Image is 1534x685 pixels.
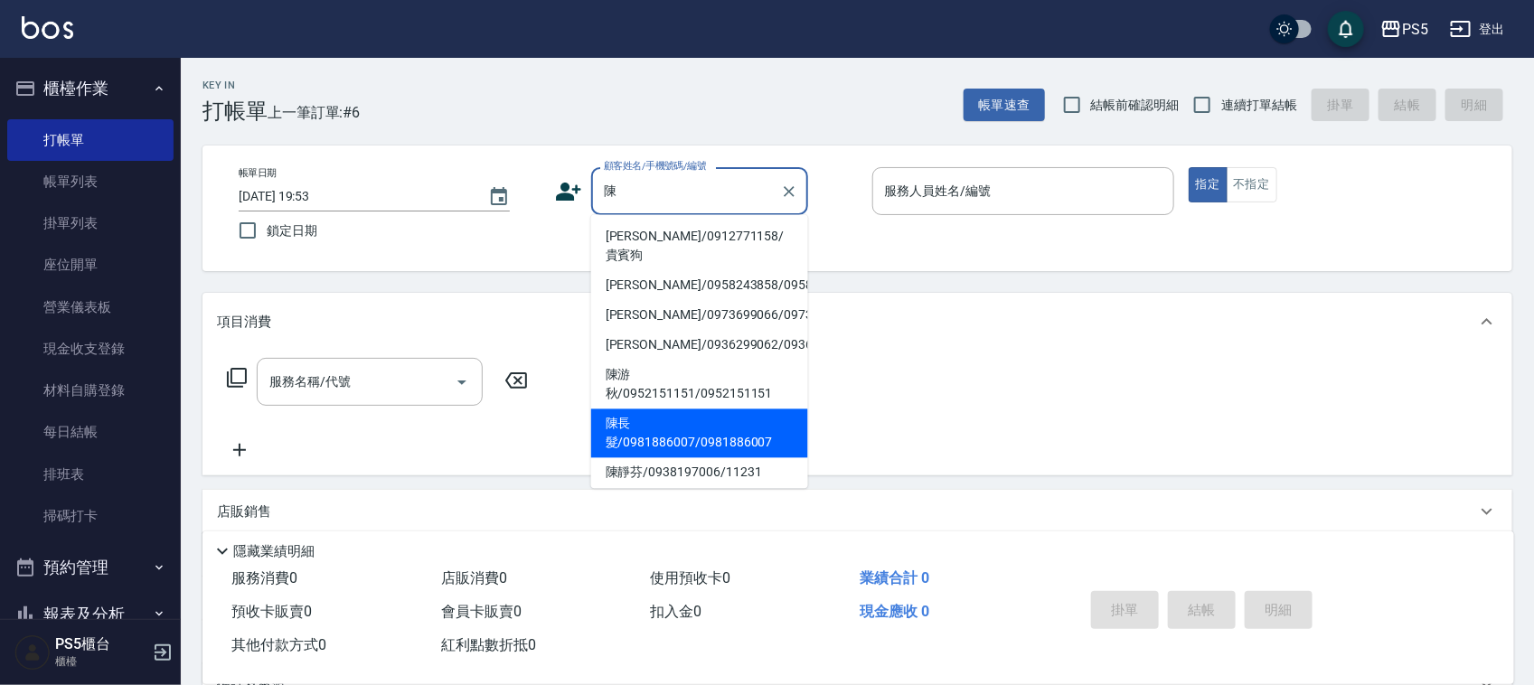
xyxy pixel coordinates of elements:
a: 掛單列表 [7,202,174,244]
a: 帳單列表 [7,161,174,202]
span: 服務消費 0 [231,569,297,586]
a: 材料自購登錄 [7,370,174,411]
span: 鎖定日期 [267,221,317,240]
button: save [1328,11,1364,47]
button: PS5 [1373,11,1435,48]
a: 掃碼打卡 [7,495,174,537]
a: 排班表 [7,454,174,495]
span: 紅利點數折抵 0 [441,636,536,653]
div: 店販銷售 [202,490,1512,533]
img: Logo [22,16,73,39]
button: 預約管理 [7,544,174,591]
button: 帳單速查 [964,89,1045,122]
button: 櫃檯作業 [7,65,174,112]
p: 項目消費 [217,313,271,332]
span: 預收卡販賣 0 [231,603,312,620]
span: 使用預收卡 0 [651,569,731,586]
button: 指定 [1189,167,1228,202]
button: Open [447,368,476,397]
p: 櫃檯 [55,653,147,670]
input: YYYY/MM/DD hh:mm [239,182,470,211]
button: Clear [776,179,802,204]
span: 上一筆訂單:#6 [268,101,361,124]
span: 其他付款方式 0 [231,636,326,653]
li: [PERSON_NAME]/0958243858/0958243858 [591,271,808,301]
span: 連續打單結帳 [1221,96,1297,115]
h5: PS5櫃台 [55,635,147,653]
span: 業績合計 0 [860,569,929,586]
li: [PERSON_NAME]/0973699066/0973699066 [591,301,808,331]
li: 陳靜芬/0938197006/11231 [591,458,808,488]
a: 營業儀表板 [7,286,174,328]
button: 登出 [1443,13,1512,46]
a: 座位開單 [7,244,174,286]
li: [PERSON_NAME]/0912771158/貴賓狗 [591,222,808,271]
p: 隱藏業績明細 [233,542,315,561]
li: [PERSON_NAME]/0936299062/0936299062 [591,331,808,361]
label: 帳單日期 [239,166,277,180]
div: PS5 [1402,18,1428,41]
button: Choose date, selected date is 2025-09-21 [477,175,521,219]
li: 陳長髮/0981886007/0981886007 [591,409,808,458]
button: 報表及分析 [7,591,174,638]
span: 店販消費 0 [441,569,507,586]
li: [PERSON_NAME]/0953282825/0953282825 [591,488,808,518]
h2: Key In [202,80,268,91]
li: 陳游秋/0952151151/0952151151 [591,361,808,409]
span: 現金應收 0 [860,603,929,620]
div: 項目消費 [202,293,1512,351]
h3: 打帳單 [202,99,268,124]
label: 顧客姓名/手機號碼/編號 [604,159,707,173]
img: Person [14,634,51,671]
span: 結帳前確認明細 [1091,96,1180,115]
a: 打帳單 [7,119,174,161]
span: 會員卡販賣 0 [441,603,522,620]
p: 店販銷售 [217,502,271,521]
a: 現金收支登錄 [7,328,174,370]
button: 不指定 [1227,167,1277,202]
span: 扣入金 0 [651,603,702,620]
a: 每日結帳 [7,411,174,453]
